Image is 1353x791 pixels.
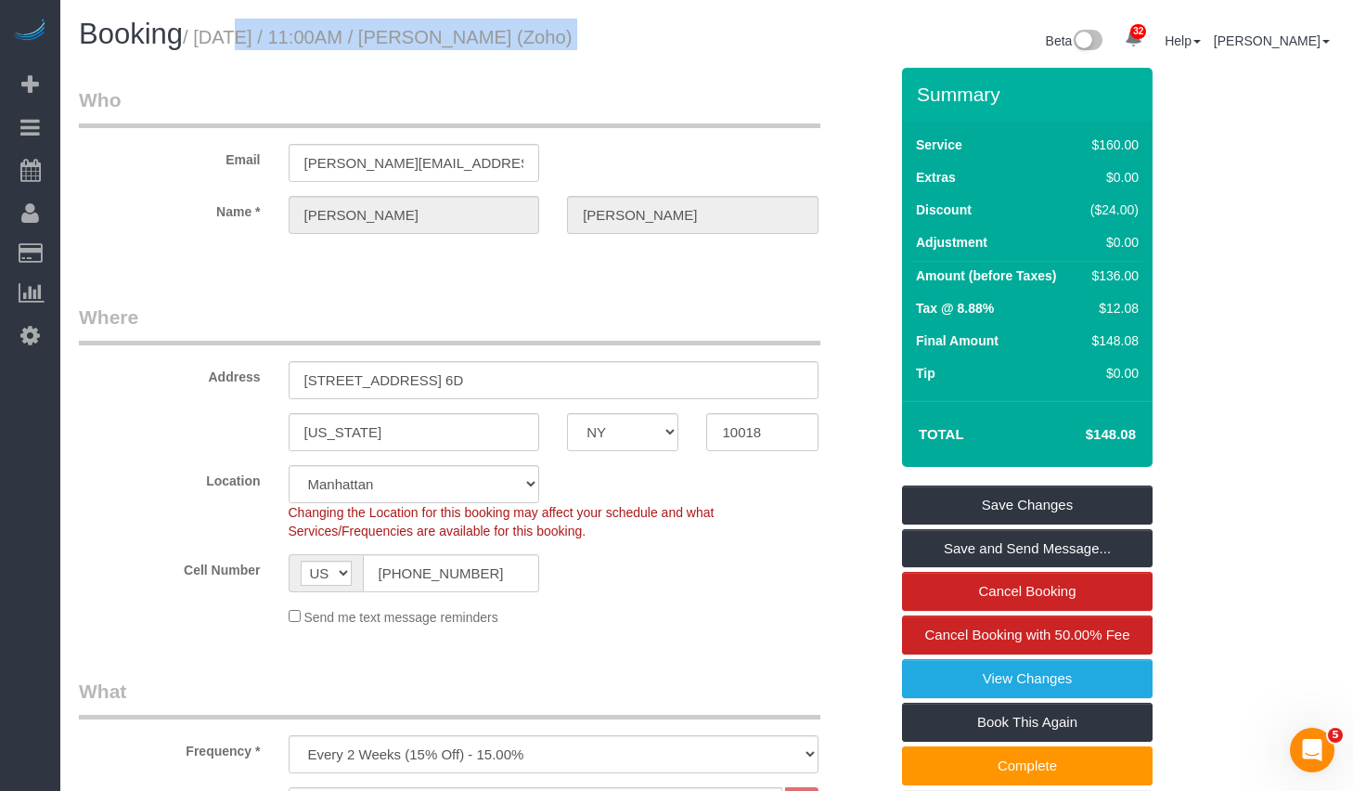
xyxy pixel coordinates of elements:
[1030,427,1136,443] h4: $148.08
[79,304,820,345] legend: Where
[925,627,1130,642] span: Cancel Booking with 50.00% Fee
[706,413,818,451] input: Zip Code
[916,364,935,383] label: Tip
[916,299,994,318] label: Tax @ 8.88%
[902,486,1153,525] a: Save Changes
[65,361,275,386] label: Address
[916,201,972,219] label: Discount
[11,19,48,45] img: Automaid Logo
[1115,19,1152,59] a: 32
[902,703,1153,742] a: Book This Again
[289,413,540,451] input: City
[79,678,820,720] legend: What
[1328,728,1343,743] span: 5
[916,233,987,252] label: Adjustment
[65,554,275,579] label: Cell Number
[79,18,183,50] span: Booking
[902,616,1153,655] a: Cancel Booking with 50.00% Fee
[916,331,999,350] label: Final Amount
[902,659,1153,698] a: View Changes
[919,426,964,442] strong: Total
[902,529,1153,568] a: Save and Send Message...
[916,136,962,154] label: Service
[1290,728,1334,772] iframe: Intercom live chat
[289,505,715,538] span: Changing the Location for this booking may affect your schedule and what Services/Frequencies are...
[65,196,275,221] label: Name *
[1084,168,1140,187] div: $0.00
[1084,136,1140,154] div: $160.00
[902,746,1153,785] a: Complete
[916,266,1056,285] label: Amount (before Taxes)
[1084,233,1140,252] div: $0.00
[916,168,956,187] label: Extras
[1072,30,1102,54] img: New interface
[65,735,275,760] label: Frequency *
[567,196,818,234] input: Last Name
[65,465,275,490] label: Location
[1165,33,1201,48] a: Help
[1084,201,1140,219] div: ($24.00)
[1214,33,1330,48] a: [PERSON_NAME]
[1130,24,1146,39] span: 32
[289,196,540,234] input: First Name
[902,572,1153,611] a: Cancel Booking
[1084,299,1140,318] div: $12.08
[1084,266,1140,285] div: $136.00
[363,554,540,592] input: Cell Number
[79,86,820,128] legend: Who
[289,144,540,182] input: Email
[917,84,1143,105] h3: Summary
[183,27,572,47] small: / [DATE] / 11:00AM / [PERSON_NAME] (Zoho)
[1046,33,1103,48] a: Beta
[1084,331,1140,350] div: $148.08
[1084,364,1140,383] div: $0.00
[303,610,497,625] span: Send me text message reminders
[65,144,275,169] label: Email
